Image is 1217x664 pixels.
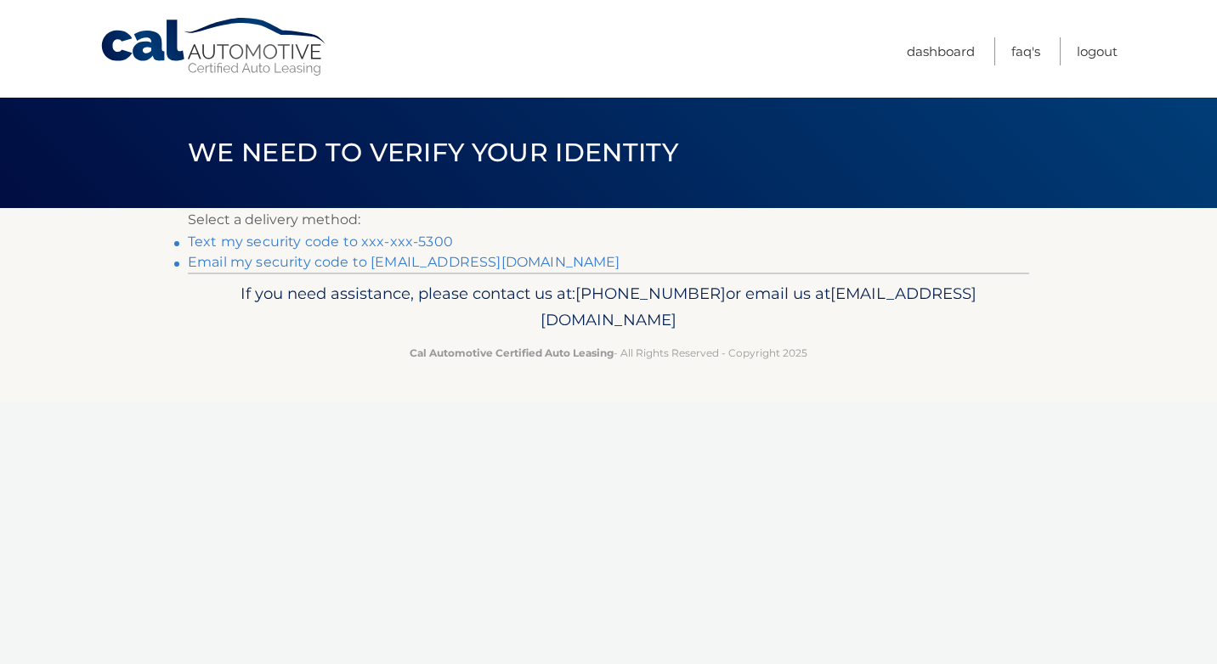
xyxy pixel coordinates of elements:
span: We need to verify your identity [188,137,678,168]
p: If you need assistance, please contact us at: or email us at [199,280,1018,335]
a: Email my security code to [EMAIL_ADDRESS][DOMAIN_NAME] [188,254,620,270]
a: Dashboard [907,37,975,65]
a: Cal Automotive [99,17,329,77]
a: Logout [1077,37,1118,65]
strong: Cal Automotive Certified Auto Leasing [410,346,614,359]
a: FAQ's [1011,37,1040,65]
p: - All Rights Reserved - Copyright 2025 [199,344,1018,362]
p: Select a delivery method: [188,208,1029,232]
a: Text my security code to xxx-xxx-5300 [188,234,453,250]
span: [PHONE_NUMBER] [575,284,726,303]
